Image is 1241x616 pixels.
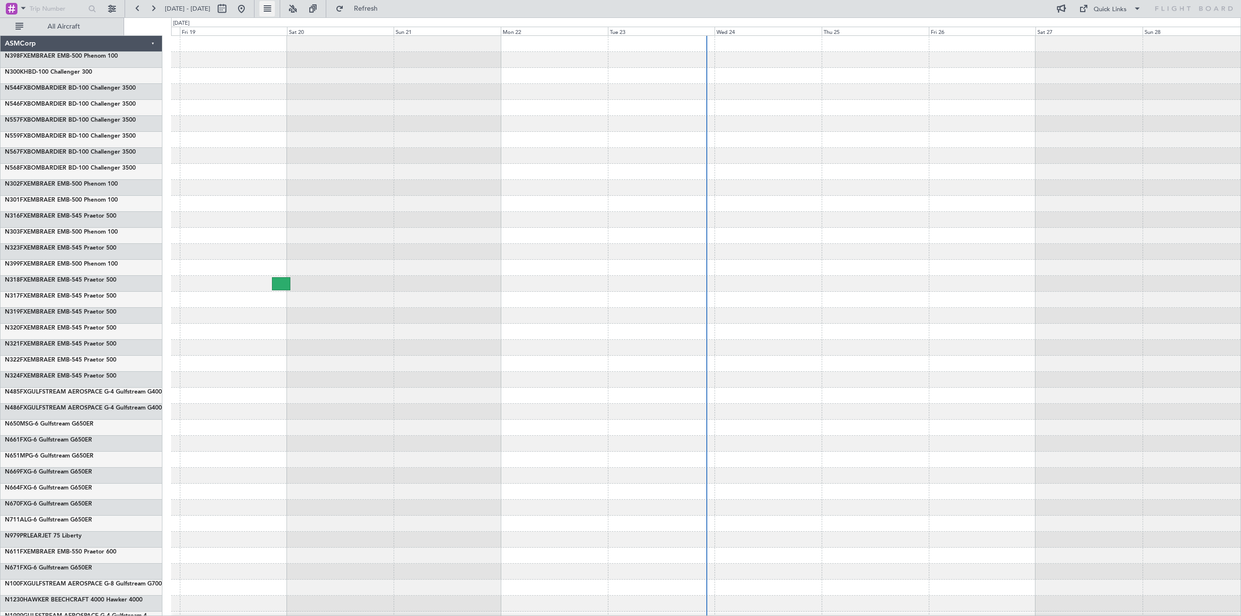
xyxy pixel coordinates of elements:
span: N320FX [5,325,27,331]
span: All Aircraft [25,23,102,30]
a: N979PRLEARJET 75 Liberty [5,533,81,539]
a: N100FXGULFSTREAM AEROSPACE G-8 Gulfstream G700 [5,581,162,587]
span: N399FX [5,261,27,267]
span: N300KH [5,69,28,75]
a: N486FXGULFSTREAM AEROSPACE G-4 Gulfstream G400 [5,405,162,411]
span: N1230 [5,597,23,603]
span: N670FX [5,501,27,507]
a: N546FXBOMBARDIER BD-100 Challenger 3500 [5,101,136,107]
a: N650MSG-6 Gulfstream G650ER [5,421,94,427]
a: N317FXEMBRAER EMB-545 Praetor 500 [5,293,116,299]
span: N671FX [5,565,27,571]
span: N711AL [5,517,27,523]
a: N611FXEMBRAER EMB-550 Praetor 600 [5,549,116,555]
button: All Aircraft [11,19,105,34]
span: N302FX [5,181,27,187]
a: N320FXEMBRAER EMB-545 Praetor 500 [5,325,116,331]
a: N567FXBOMBARDIER BD-100 Challenger 3500 [5,149,136,155]
span: N650MS [5,421,29,427]
a: N544FXBOMBARDIER BD-100 Challenger 3500 [5,85,136,91]
a: N319FXEMBRAER EMB-545 Praetor 500 [5,309,116,315]
span: N611FX [5,549,27,555]
span: N303FX [5,229,27,235]
span: N485FX [5,389,27,395]
span: N324FX [5,373,27,379]
span: N301FX [5,197,27,203]
a: N664FXG-6 Gulfstream G650ER [5,485,92,491]
a: N670FXG-6 Gulfstream G650ER [5,501,92,507]
span: N559FX [5,133,27,139]
a: N669FXG-6 Gulfstream G650ER [5,469,92,475]
a: N557FXBOMBARDIER BD-100 Challenger 3500 [5,117,136,123]
a: N661FXG-6 Gulfstream G650ER [5,437,92,443]
a: N711ALG-6 Gulfstream G650ER [5,517,92,523]
a: N559FXBOMBARDIER BD-100 Challenger 3500 [5,133,136,139]
a: N651MPG-6 Gulfstream G650ER [5,453,94,459]
div: Tue 23 [608,27,715,35]
a: N398FXEMBRAER EMB-500 Phenom 100 [5,53,118,59]
a: N322FXEMBRAER EMB-545 Praetor 500 [5,357,116,363]
div: Mon 22 [501,27,608,35]
span: N322FX [5,357,27,363]
span: Refresh [346,5,386,12]
span: N544FX [5,85,27,91]
div: [DATE] [173,19,190,28]
div: Fri 19 [180,27,287,35]
a: N324FXEMBRAER EMB-545 Praetor 500 [5,373,116,379]
a: N1230HAWKER BEECHCRAFT 4000 Hawker 4000 [5,597,143,603]
div: Thu 25 [822,27,929,35]
button: Refresh [331,1,389,16]
span: N316FX [5,213,27,219]
a: N301FXEMBRAER EMB-500 Phenom 100 [5,197,118,203]
a: N485FXGULFSTREAM AEROSPACE G-4 Gulfstream G400 [5,389,162,395]
a: N303FXEMBRAER EMB-500 Phenom 100 [5,229,118,235]
span: N486FX [5,405,27,411]
span: N669FX [5,469,27,475]
span: N318FX [5,277,27,283]
span: N651MP [5,453,29,459]
span: N321FX [5,341,27,347]
span: N398FX [5,53,27,59]
div: Quick Links [1094,5,1127,15]
input: Trip Number [30,1,85,16]
button: Quick Links [1074,1,1146,16]
div: Sat 20 [287,27,394,35]
span: N661FX [5,437,27,443]
a: N323FXEMBRAER EMB-545 Praetor 500 [5,245,116,251]
span: N979PR [5,533,27,539]
div: Sat 27 [1035,27,1143,35]
span: N568FX [5,165,27,171]
span: [DATE] - [DATE] [165,4,210,13]
span: N317FX [5,293,27,299]
span: N319FX [5,309,27,315]
span: N664FX [5,485,27,491]
a: N671FXG-6 Gulfstream G650ER [5,565,92,571]
a: N316FXEMBRAER EMB-545 Praetor 500 [5,213,116,219]
a: N321FXEMBRAER EMB-545 Praetor 500 [5,341,116,347]
a: N318FXEMBRAER EMB-545 Praetor 500 [5,277,116,283]
span: N100FX [5,581,27,587]
span: N323FX [5,245,27,251]
div: Wed 24 [715,27,822,35]
span: N567FX [5,149,27,155]
a: N568FXBOMBARDIER BD-100 Challenger 3500 [5,165,136,171]
div: Sun 21 [394,27,501,35]
div: Fri 26 [929,27,1036,35]
span: N546FX [5,101,27,107]
a: N399FXEMBRAER EMB-500 Phenom 100 [5,261,118,267]
span: N557FX [5,117,27,123]
a: N300KHBD-100 Challenger 300 [5,69,92,75]
a: N302FXEMBRAER EMB-500 Phenom 100 [5,181,118,187]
